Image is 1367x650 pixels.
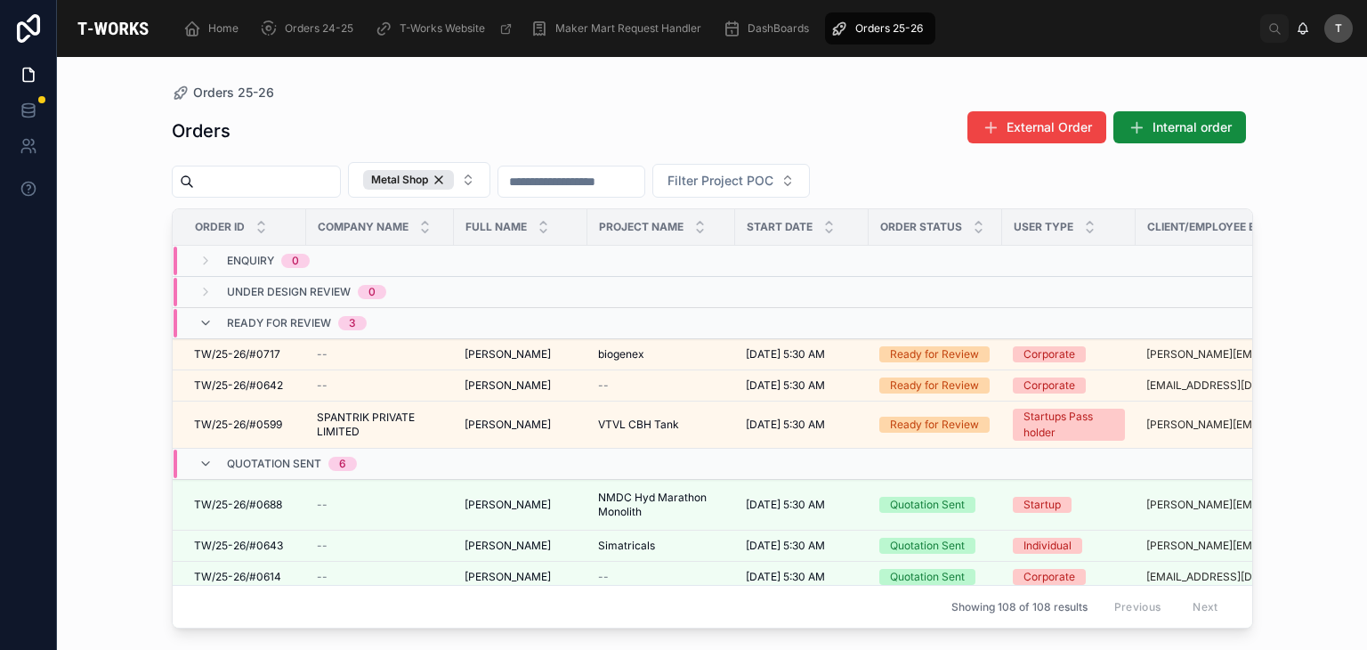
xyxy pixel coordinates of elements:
a: -- [317,539,443,553]
span: Filter Project POC [667,172,773,190]
a: TW/25-26/#0688 [194,498,295,512]
div: Startup [1023,497,1061,513]
a: [EMAIL_ADDRESS][DOMAIN_NAME] [1146,570,1305,584]
span: NMDC Hyd Marathon Monolith [598,491,724,519]
a: Startup [1013,497,1125,513]
span: Orders 25-26 [193,84,274,102]
a: [PERSON_NAME] [465,539,577,553]
button: Unselect METAL_SHOP [363,170,454,190]
span: Maker Mart Request Handler [555,21,701,36]
div: Corporate [1023,346,1075,362]
span: Project Name [599,220,683,234]
a: [PERSON_NAME] [465,418,577,432]
span: Orders 25-26 [855,21,923,36]
div: Startups Pass holder [1023,409,1114,441]
span: VTVL CBH Tank [598,418,679,432]
span: [DATE] 5:30 AM [746,498,825,512]
span: -- [317,378,328,393]
span: Showing 108 of 108 results [951,600,1088,614]
h1: Orders [172,118,231,143]
a: Simatricals [598,539,724,553]
a: [PERSON_NAME][EMAIL_ADDRESS][PERSON_NAME][DOMAIN_NAME] [1146,347,1305,362]
div: Ready for Review [890,378,979,394]
span: [PERSON_NAME] [465,539,551,553]
span: Quotation Sent [227,457,321,471]
span: TW/25-26/#0717 [194,347,280,362]
span: biogenex [598,347,644,362]
a: Startups Pass holder [1013,409,1125,441]
img: App logo [71,14,155,43]
a: biogenex [598,347,724,362]
button: Select Button [652,164,810,198]
span: TW/25-26/#0599 [194,418,282,432]
span: -- [598,570,609,584]
span: DashBoards [748,21,809,36]
span: [DATE] 5:30 AM [746,570,825,584]
span: Client/Employee Email [1147,220,1282,234]
a: Orders 25-26 [825,12,935,45]
span: [DATE] 5:30 AM [746,378,825,393]
a: Quotation Sent [879,538,991,554]
a: -- [317,498,443,512]
div: Ready for Review [890,417,979,433]
span: Simatricals [598,539,655,553]
button: Internal order [1113,111,1246,143]
div: Quotation Sent [890,497,965,513]
span: Home [208,21,239,36]
a: [DATE] 5:30 AM [746,498,858,512]
span: [DATE] 5:30 AM [746,539,825,553]
a: Ready for Review [879,378,991,394]
a: SPANTRIK PRIVATE LIMITED [317,410,443,439]
span: [PERSON_NAME] [465,378,551,393]
span: [PERSON_NAME] [465,418,551,432]
span: TW/25-26/#0643 [194,539,283,553]
a: Quotation Sent [879,497,991,513]
a: TW/25-26/#0614 [194,570,295,584]
span: -- [598,378,609,393]
span: Full Name [465,220,527,234]
a: -- [598,570,724,584]
span: T [1335,21,1342,36]
span: TW/25-26/#0642 [194,378,283,393]
div: 0 [368,285,376,299]
div: 6 [339,457,346,471]
a: [DATE] 5:30 AM [746,347,858,362]
a: Ready for Review [879,417,991,433]
div: 3 [349,316,356,330]
span: T-Works Website [400,21,485,36]
a: [PERSON_NAME][EMAIL_ADDRESS][DOMAIN_NAME] [1146,539,1305,553]
span: Internal order [1153,118,1232,136]
a: [PERSON_NAME][EMAIL_ADDRESS][DOMAIN_NAME] [1146,498,1305,512]
a: -- [598,378,724,393]
div: Quotation Sent [890,538,965,554]
span: -- [317,347,328,362]
span: Order Status [880,220,962,234]
a: Ready for Review [879,346,991,362]
a: [PERSON_NAME] [465,570,577,584]
div: Individual [1023,538,1072,554]
a: [PERSON_NAME][EMAIL_ADDRESS][DOMAIN_NAME] [1146,418,1305,432]
a: Home [178,12,251,45]
a: T-Works Website [369,12,522,45]
a: VTVL CBH Tank [598,418,724,432]
a: Quotation Sent [879,569,991,585]
a: -- [317,347,443,362]
a: [DATE] 5:30 AM [746,539,858,553]
a: Orders 25-26 [172,84,274,102]
span: Order ID [195,220,245,234]
div: scrollable content [169,9,1260,48]
a: [PERSON_NAME] [465,347,577,362]
a: [DATE] 5:30 AM [746,570,858,584]
span: -- [317,498,328,512]
span: Orders 24-25 [285,21,353,36]
div: Corporate [1023,569,1075,585]
a: Individual [1013,538,1125,554]
span: Under Design Review [227,285,351,299]
a: Corporate [1013,378,1125,394]
span: External Order [1007,118,1092,136]
span: Ready for Review [227,316,331,330]
span: TW/25-26/#0614 [194,570,281,584]
span: -- [317,570,328,584]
